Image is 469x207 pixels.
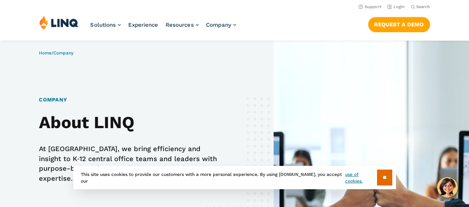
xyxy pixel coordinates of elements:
[166,21,194,28] span: Resources
[39,50,73,56] span: /
[359,4,382,9] a: Support
[128,21,158,28] a: Experience
[39,50,52,56] a: Home
[345,171,377,184] a: use of cookies.
[53,50,73,56] span: Company
[39,16,79,30] img: LINQ | K‑12 Software
[387,4,405,9] a: Login
[90,21,121,28] a: Solutions
[368,16,430,32] nav: Button Navigation
[206,21,236,28] a: Company
[437,177,458,198] button: Hello, have a question? Let’s chat.
[73,166,396,189] div: This site uses cookies to provide our customers with a more personal experience. By using [DOMAIN...
[206,21,231,28] span: Company
[39,144,224,183] p: At [GEOGRAPHIC_DATA], we bring efficiency and insight to K‑12 central office teams and leaders wi...
[368,17,430,32] a: Request a Demo
[411,4,430,10] button: Open Search Bar
[90,16,236,40] nav: Primary Navigation
[39,96,224,104] h1: Company
[416,4,430,9] span: Search
[39,113,224,133] h2: About LINQ
[90,21,116,28] span: Solutions
[166,21,199,28] a: Resources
